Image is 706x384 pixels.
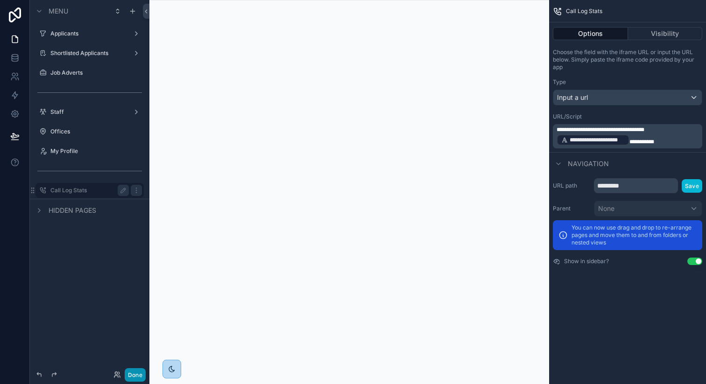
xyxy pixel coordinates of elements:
label: Job Adverts [50,69,142,77]
button: Save [682,179,702,193]
label: Parent [553,205,590,212]
button: None [594,201,702,216]
span: Input a url [557,93,588,102]
button: Input a url [553,90,702,105]
label: My Profile [50,147,142,155]
button: Options [553,27,628,40]
div: scrollable content [553,124,702,148]
label: Call Log Stats [50,187,125,194]
label: Shortlisted Applicants [50,49,129,57]
span: Navigation [568,159,609,168]
label: Staff [50,108,129,116]
span: None [598,204,614,213]
label: Applicants [50,30,129,37]
label: Type [553,78,566,86]
button: Visibility [628,27,703,40]
span: Menu [49,7,68,16]
label: Show in sidebar? [564,258,609,265]
label: URL path [553,182,590,189]
span: Call Log Stats [566,7,602,15]
p: Choose the field with the iframe URL or input the URL below. Simply paste the iframe code provide... [553,49,702,71]
button: Done [125,368,146,382]
label: Offices [50,128,142,135]
span: Hidden pages [49,206,96,215]
p: You can now use drag and drop to re-arrange pages and move them to and from folders or nested views [572,224,697,246]
label: URL/Script [553,113,582,120]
